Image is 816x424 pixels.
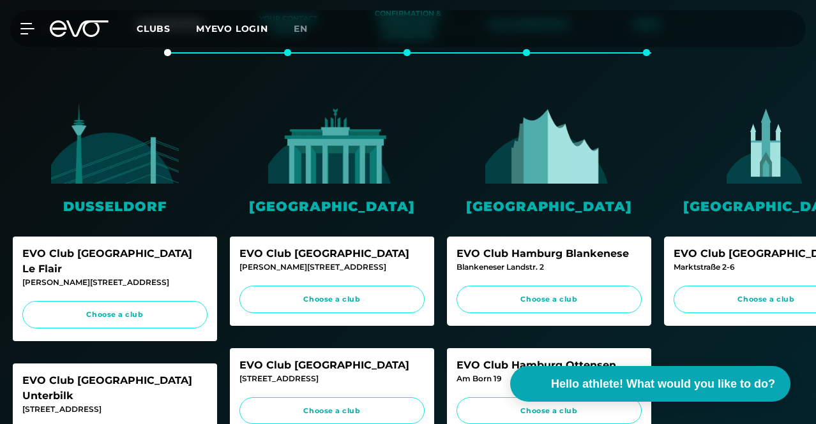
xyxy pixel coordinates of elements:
[196,23,268,34] a: MYEVO LOGIN
[239,262,386,272] font: [PERSON_NAME][STREET_ADDRESS]
[239,374,319,383] font: [STREET_ADDRESS]
[737,295,794,303] font: Choose a club
[294,23,308,34] font: en
[457,359,616,371] font: EVO Club Hamburg Ottensen
[457,262,544,272] font: Blankeneser Landstr. 2
[22,301,208,328] a: Choose a club
[22,277,169,287] font: [PERSON_NAME][STREET_ADDRESS]
[22,374,192,402] font: EVO Club [GEOGRAPHIC_DATA] Unterbilk
[457,374,502,383] font: Am Born 19
[51,104,179,184] img: evofitness
[137,22,196,34] a: Clubs
[485,104,613,184] img: evofitness
[457,247,629,260] font: EVO Club Hamburg Blankenese
[303,295,360,303] font: Choose a club
[137,23,170,34] font: Clubs
[457,286,642,313] a: Choose a club
[86,310,143,319] font: Choose a club
[249,198,415,214] font: [GEOGRAPHIC_DATA]
[22,404,102,414] font: [STREET_ADDRESS]
[239,247,409,260] font: EVO Club [GEOGRAPHIC_DATA]
[551,377,775,390] font: Hello athlete! What would you like to do?
[520,295,577,303] font: Choose a club
[268,104,396,184] img: evofitness
[510,366,790,402] button: Hello athlete! What would you like to do?
[466,198,632,214] font: [GEOGRAPHIC_DATA]
[520,406,577,415] font: Choose a club
[294,22,323,36] a: en
[239,359,409,371] font: EVO Club [GEOGRAPHIC_DATA]
[239,286,425,313] a: Choose a club
[674,262,735,272] font: Marktstraße 2-6
[22,247,192,275] font: EVO Club [GEOGRAPHIC_DATA] Le Flair
[303,406,360,415] font: Choose a club
[63,198,167,214] font: Dusseldorf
